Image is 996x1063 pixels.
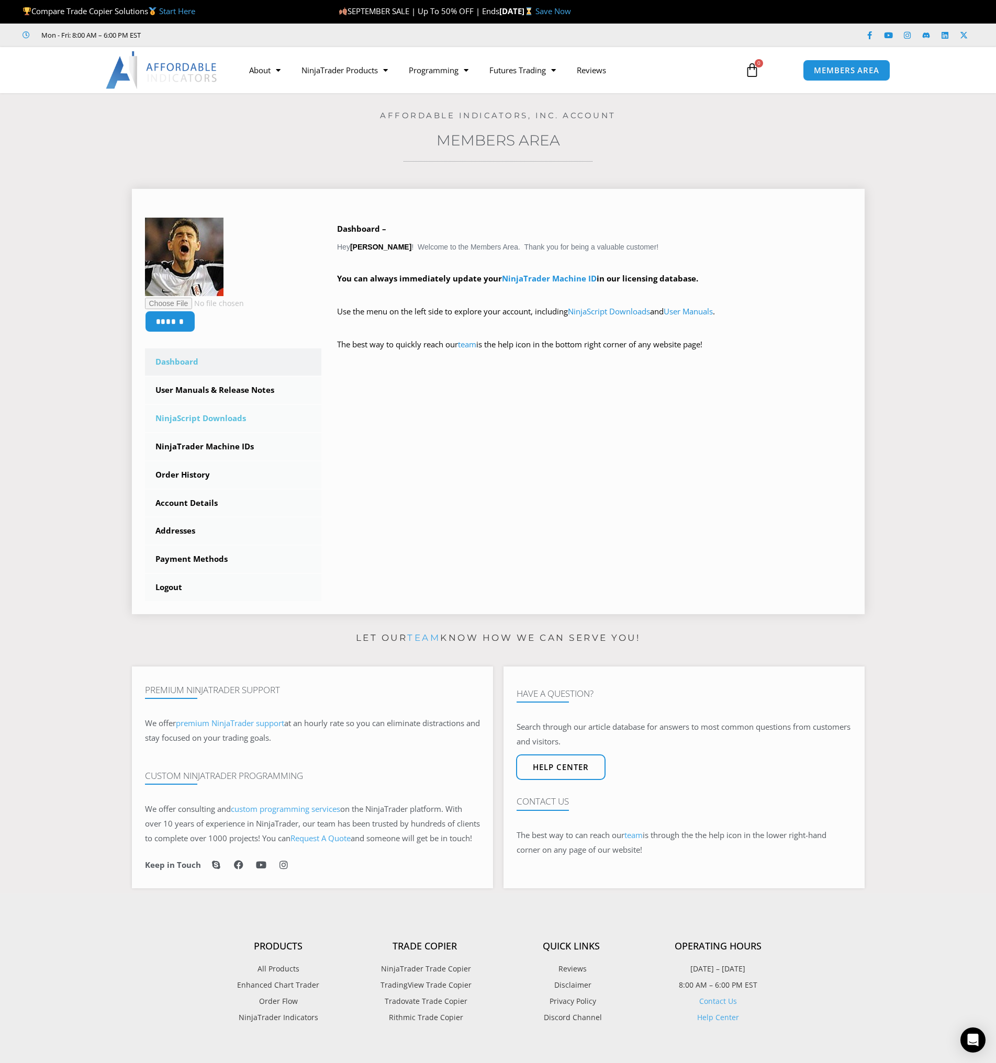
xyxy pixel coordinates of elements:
a: Reviews [498,962,645,976]
span: Compare Trade Copier Solutions [23,6,195,16]
a: About [239,58,291,82]
img: ⌛ [525,7,533,15]
a: MEMBERS AREA [803,60,890,81]
a: Enhanced Chart Trader [205,978,352,992]
b: Dashboard – [337,223,386,234]
a: Contact Us [699,996,737,1006]
span: SEPTEMBER SALE | Up To 50% OFF | Ends [339,6,499,16]
a: Help center [516,754,606,780]
span: Help center [533,763,589,771]
a: Order Flow [205,994,352,1008]
div: Open Intercom Messenger [960,1027,986,1053]
p: The best way to quickly reach our is the help icon in the bottom right corner of any website page! [337,337,852,367]
img: 🍂 [339,7,347,15]
h6: Keep in Touch [145,860,201,870]
span: We offer [145,718,176,728]
a: Save Now [535,6,571,16]
p: Search through our article database for answers to most common questions from customers and visit... [517,720,852,749]
div: Hey ! Welcome to the Members Area. Thank you for being a valuable customer! [337,222,852,367]
img: LogoAI | Affordable Indicators – NinjaTrader [106,51,218,89]
p: Let our know how we can serve you! [132,630,865,647]
nav: Account pages [145,348,322,601]
a: Futures Trading [479,58,566,82]
span: MEMBERS AREA [814,66,879,74]
span: Rithmic Trade Copier [386,1011,463,1024]
h4: Operating Hours [645,941,791,952]
img: 🥇 [149,7,156,15]
a: Addresses [145,517,322,545]
a: Tradovate Trade Copier [352,994,498,1008]
h4: Custom NinjaTrader Programming [145,771,480,781]
a: premium NinjaTrader support [176,718,284,728]
h4: Products [205,941,352,952]
p: 8:00 AM – 6:00 PM EST [645,978,791,992]
span: We offer consulting and [145,804,340,814]
h4: Contact Us [517,796,852,807]
span: Tradovate Trade Copier [382,994,467,1008]
a: User Manuals & Release Notes [145,377,322,404]
a: Order History [145,461,322,489]
span: 0 [755,59,763,67]
strong: You can always immediately update your in our licensing database. [337,273,698,284]
a: NinjaTrader Machine IDs [145,433,322,460]
a: Help Center [697,1012,739,1022]
a: Reviews [566,58,617,82]
span: Disclaimer [552,978,591,992]
a: team [458,339,476,349]
a: Payment Methods [145,546,322,573]
span: Privacy Policy [547,994,596,1008]
strong: [DATE] [499,6,535,16]
a: NinjaTrader Trade Copier [352,962,498,976]
span: All Products [258,962,299,976]
span: Reviews [556,962,587,976]
p: Use the menu on the left side to explore your account, including and . [337,304,852,334]
h4: Quick Links [498,941,645,952]
a: 0 [729,55,775,85]
nav: Menu [239,58,733,82]
p: The best way to can reach our is through the the help icon in the lower right-hand corner on any ... [517,828,852,857]
a: Members Area [437,131,560,149]
a: NinjaScript Downloads [568,306,650,316]
span: TradingView Trade Copier [378,978,472,992]
a: team [624,830,643,840]
a: Affordable Indicators, Inc. Account [380,110,616,120]
strong: [PERSON_NAME] [350,243,411,251]
iframe: Customer reviews powered by Trustpilot [155,30,312,40]
span: NinjaTrader Indicators [239,1011,318,1024]
a: Disclaimer [498,978,645,992]
a: Account Details [145,490,322,517]
a: Programming [398,58,479,82]
span: at an hourly rate so you can eliminate distractions and stay focused on your trading goals. [145,718,480,743]
h4: Have A Question? [517,688,852,699]
span: on the NinjaTrader platform. With over 10 years of experience in NinjaTrader, our team has been t... [145,804,480,843]
img: 🏆 [23,7,31,15]
a: All Products [205,962,352,976]
span: NinjaTrader Trade Copier [378,962,471,976]
a: Discord Channel [498,1011,645,1024]
a: Request A Quote [290,833,351,843]
a: Dashboard [145,348,322,376]
a: User Manuals [664,306,713,316]
a: NinjaTrader Indicators [205,1011,352,1024]
span: Discord Channel [541,1011,602,1024]
a: team [407,632,440,643]
h4: Premium NinjaTrader Support [145,685,480,695]
a: Logout [145,574,322,601]
a: Start Here [159,6,195,16]
a: NinjaTrader Products [291,58,398,82]
a: NinjaTrader Machine ID [502,273,597,284]
span: Enhanced Chart Trader [237,978,319,992]
a: Privacy Policy [498,994,645,1008]
a: Rithmic Trade Copier [352,1011,498,1024]
img: 1727b4399e30f0f46ba2af9edd6addefc05bfc60338acb678086a61101993aa3 [145,218,223,296]
span: Order Flow [259,994,298,1008]
p: [DATE] – [DATE] [645,962,791,976]
h4: Trade Copier [352,941,498,952]
a: NinjaScript Downloads [145,405,322,432]
a: custom programming services [231,804,340,814]
span: Mon - Fri: 8:00 AM – 6:00 PM EST [39,29,141,41]
a: TradingView Trade Copier [352,978,498,992]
